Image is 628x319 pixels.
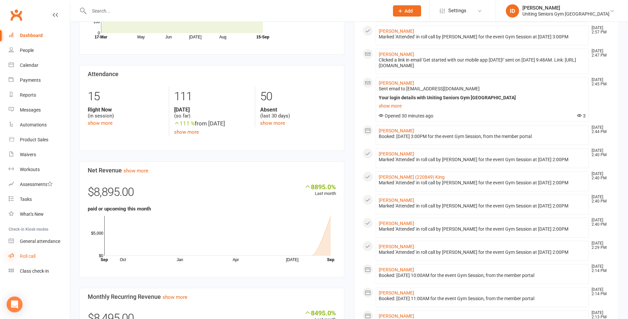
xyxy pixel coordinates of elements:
[20,268,49,274] div: Class check-in
[88,167,336,174] h3: Net Revenue
[393,5,421,17] button: Add
[174,87,250,107] div: 111
[379,34,586,40] div: Marked 'Attended' in roll call by [PERSON_NAME] for the event Gym Session at [DATE] 3:00PM
[9,264,70,279] a: Class kiosk mode
[123,168,148,174] a: show more
[260,107,336,119] div: (last 30 days)
[588,288,610,296] time: [DATE] 2:14 PM
[379,313,414,319] a: [PERSON_NAME]
[448,3,466,18] span: Settings
[20,77,41,83] div: Payments
[506,4,519,18] div: ID
[588,78,610,86] time: [DATE] 2:45 PM
[9,103,70,117] a: Messages
[174,107,250,113] strong: [DATE]
[88,87,164,107] div: 15
[20,48,34,53] div: People
[20,137,48,142] div: Product Sales
[20,122,47,127] div: Automations
[9,28,70,43] a: Dashboard
[88,107,164,119] div: (in session)
[20,92,36,98] div: Reports
[20,197,32,202] div: Tasks
[174,129,199,135] a: show more
[9,88,70,103] a: Reports
[88,183,336,205] div: $8,895.00
[9,249,70,264] a: Roll call
[379,296,586,301] div: Booked: [DATE] 11:00AM for the event Gym Session, from the member portal
[88,107,164,113] strong: Right Now
[588,172,610,180] time: [DATE] 2:40 PM
[88,71,336,77] h3: Attendance
[379,86,480,91] span: Sent email to [EMAIL_ADDRESS][DOMAIN_NAME]
[9,162,70,177] a: Workouts
[379,203,586,209] div: Marked 'Attended' in roll call by [PERSON_NAME] for the event Gym Session at [DATE] 2:00PM
[588,149,610,157] time: [DATE] 2:40 PM
[379,267,414,272] a: [PERSON_NAME]
[379,226,586,232] div: Marked 'Attended' in roll call by [PERSON_NAME] for the event Gym Session at [DATE] 2:00PM
[88,206,151,212] strong: paid or upcoming this month
[9,207,70,222] a: What's New
[304,309,336,316] div: 8495.0%
[588,195,610,204] time: [DATE] 2:40 PM
[20,63,38,68] div: Calendar
[379,290,414,296] a: [PERSON_NAME]
[9,234,70,249] a: General attendance kiosk mode
[260,107,336,113] strong: Absent
[379,57,586,68] div: Clicked a link in email 'Get started with our mobile app [DATE]!' sent on [DATE] 9:48AM. Link: [U...
[9,73,70,88] a: Payments
[20,182,53,187] div: Assessments
[379,174,445,180] a: [PERSON_NAME] (220849) King
[379,157,586,162] div: Marked 'Attended' in roll call by [PERSON_NAME] for the event Gym Session at [DATE] 2:00PM
[522,5,609,11] div: [PERSON_NAME]
[588,125,610,134] time: [DATE] 2:44 PM
[20,239,60,244] div: General attendance
[379,80,414,86] a: [PERSON_NAME]
[379,95,586,101] div: Your login details with Uniting Seniors Gym [GEOGRAPHIC_DATA]
[588,218,610,227] time: [DATE] 2:40 PM
[588,49,610,58] time: [DATE] 2:47 PM
[20,167,40,172] div: Workouts
[577,113,586,118] span: 3
[9,192,70,207] a: Tasks
[379,273,586,278] div: Booked: [DATE] 10:00AM for the event Gym Session, from the member portal
[304,183,336,197] div: Last month
[379,198,414,203] a: [PERSON_NAME]
[174,119,250,128] div: from [DATE]
[20,33,43,38] div: Dashboard
[20,253,35,259] div: Roll call
[8,7,24,23] a: Clubworx
[379,52,414,57] a: [PERSON_NAME]
[588,26,610,34] time: [DATE] 2:57 PM
[522,11,609,17] div: Uniting Seniors Gym [GEOGRAPHIC_DATA]
[405,8,413,14] span: Add
[379,151,414,157] a: [PERSON_NAME]
[20,107,41,113] div: Messages
[174,120,195,127] span: 111 %
[260,120,285,126] a: show more
[588,264,610,273] time: [DATE] 2:14 PM
[379,250,586,255] div: Marked 'Attended' in roll call by [PERSON_NAME] for the event Gym Session at [DATE] 2:00PM
[7,296,23,312] div: Open Intercom Messenger
[304,183,336,190] div: 8895.0%
[379,134,586,139] div: Booked: [DATE] 3:00PM for the event Gym Session, from the member portal
[379,128,414,133] a: [PERSON_NAME]
[379,221,414,226] a: [PERSON_NAME]
[9,177,70,192] a: Assessments
[379,113,433,118] span: Opened 30 minutes ago
[9,132,70,147] a: Product Sales
[20,152,36,157] div: Waivers
[9,43,70,58] a: People
[379,28,414,34] a: [PERSON_NAME]
[379,101,586,111] a: show more
[379,244,414,249] a: [PERSON_NAME]
[9,147,70,162] a: Waivers
[260,87,336,107] div: 50
[9,117,70,132] a: Automations
[88,120,113,126] a: show more
[20,211,44,217] div: What's New
[88,294,336,300] h3: Monthly Recurring Revenue
[163,294,187,300] a: show more
[9,58,70,73] a: Calendar
[588,241,610,250] time: [DATE] 2:29 PM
